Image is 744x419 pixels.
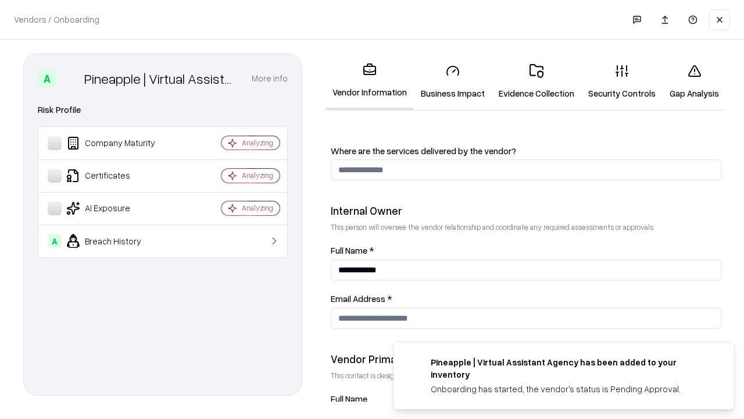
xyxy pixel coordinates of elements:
[431,356,706,381] div: Pineapple | Virtual Assistant Agency has been added to your inventory
[242,171,273,180] div: Analyzing
[61,69,80,88] img: Pineapple | Virtual Assistant Agency
[331,371,721,381] p: This contact is designated to receive the assessment request from Shift
[331,352,721,366] div: Vendor Primary Contact
[242,138,273,148] div: Analyzing
[48,234,187,248] div: Breach History
[431,383,706,395] div: Onboarding has started, the vendor's status is Pending Approval.
[331,222,721,232] p: This person will oversee the vendor relationship and coordinate any required assessments or appro...
[84,69,238,88] div: Pineapple | Virtual Assistant Agency
[38,69,56,88] div: A
[48,136,187,150] div: Company Maturity
[38,103,288,117] div: Risk Profile
[331,294,721,303] label: Email Address *
[581,55,663,109] a: Security Controls
[48,234,62,248] div: A
[331,395,721,403] label: Full Name
[331,204,721,218] div: Internal Owner
[331,246,721,255] label: Full Name *
[663,55,726,109] a: Gap Analysis
[14,13,99,26] p: Vendors / Onboarding
[325,54,414,110] a: Vendor Information
[48,201,187,215] div: AI Exposure
[252,68,288,89] button: More info
[242,203,273,213] div: Analyzing
[331,147,721,155] label: Where are the services delivered by the vendor?
[48,169,187,183] div: Certificates
[492,55,581,109] a: Evidence Collection
[414,55,492,109] a: Business Impact
[407,356,421,370] img: trypineapple.com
